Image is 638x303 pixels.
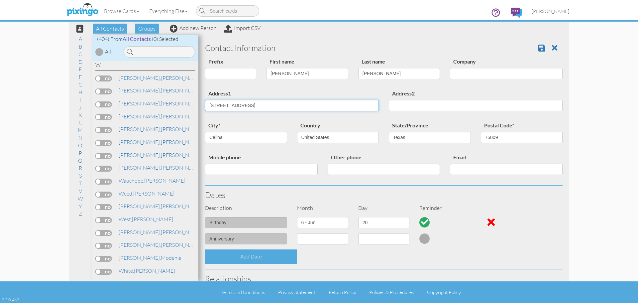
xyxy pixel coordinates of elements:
[99,3,144,19] a: Browse Cards
[75,164,85,172] a: R
[118,267,176,275] a: [PERSON_NAME]
[527,3,574,20] a: [PERSON_NAME]
[205,121,224,130] label: city*
[118,99,203,107] a: [PERSON_NAME]
[369,289,414,295] a: Policies & Procedures
[450,153,469,162] label: Email
[118,228,203,236] a: [PERSON_NAME]
[427,289,461,295] a: Copyright Policy
[119,254,161,261] span: [PERSON_NAME],
[170,25,217,31] a: Add new Person
[532,8,569,14] span: [PERSON_NAME]
[75,202,85,210] a: Y
[75,157,86,165] a: Q
[278,289,315,295] a: Privacy Statement
[481,121,517,130] label: Postal Code*
[95,61,195,71] div: W
[196,5,259,17] input: Search cards
[328,153,365,162] label: Other phone
[118,215,174,223] a: [PERSON_NAME]
[76,96,84,104] a: I
[292,204,353,212] div: Month
[119,126,161,132] span: [PERSON_NAME],
[118,125,203,133] a: [PERSON_NAME]
[135,24,159,34] span: Groups
[353,204,414,212] div: Day
[205,153,244,162] label: Mobile phone
[118,74,203,82] a: [PERSON_NAME]
[65,2,100,18] img: pixingo logo
[75,50,85,58] a: C
[119,75,161,81] span: [PERSON_NAME],
[76,118,85,126] a: L
[105,48,111,56] div: All
[205,89,234,98] label: Address1
[75,187,85,195] a: V
[2,297,19,303] div: 2.2.0-463
[224,25,261,31] a: Import CSV
[123,36,151,42] span: All Contacts
[389,89,418,98] label: Address2
[75,149,85,157] a: P
[92,35,198,43] div: (404) From
[358,57,388,66] label: Last name
[205,191,563,199] h3: Dates
[118,177,186,185] a: [PERSON_NAME]
[75,111,85,119] a: K
[75,88,86,96] a: H
[118,254,182,262] a: Modenia
[511,8,522,18] img: comments.svg
[118,202,203,210] a: [PERSON_NAME]
[75,58,86,66] a: D
[389,121,432,130] label: State/Province
[75,179,85,187] a: T
[119,139,161,145] span: [PERSON_NAME],
[76,103,85,111] a: J
[119,177,144,184] span: Wauchope,
[75,141,86,149] a: O
[119,241,161,248] span: [PERSON_NAME],
[76,172,85,180] a: S
[200,204,292,212] div: Description
[118,151,203,159] a: [PERSON_NAME]
[75,65,85,73] a: E
[152,36,178,42] span: (0) Selected
[118,138,203,146] a: [PERSON_NAME]
[118,164,203,172] a: [PERSON_NAME]
[74,195,86,203] a: W
[119,229,161,235] span: [PERSON_NAME],
[118,86,203,94] a: [PERSON_NAME]
[93,24,127,34] span: All Contacts
[119,203,161,210] span: [PERSON_NAME],
[119,87,161,94] span: [PERSON_NAME],
[119,100,161,107] span: [PERSON_NAME],
[75,134,86,142] a: N
[119,113,161,120] span: [PERSON_NAME],
[119,164,161,171] span: [PERSON_NAME],
[75,210,85,218] a: Z
[118,190,175,198] a: [PERSON_NAME]
[144,3,193,19] a: Everything Else
[266,57,298,66] label: First name
[74,126,86,134] a: M
[414,204,476,212] div: Reminder
[119,267,134,274] span: White,
[119,152,161,158] span: [PERSON_NAME],
[75,80,86,88] a: G
[75,35,85,43] a: A
[118,112,203,120] a: [PERSON_NAME]
[75,43,85,51] a: B
[119,216,132,223] span: West,
[205,44,563,52] h3: Contact Information
[118,241,203,249] a: [PERSON_NAME]
[119,280,134,287] span: White,
[297,121,324,130] label: Country
[205,274,563,283] h3: Relationships
[205,249,297,264] div: Add Date
[329,289,356,295] a: Return Policy
[450,57,479,66] label: Company
[119,190,133,197] span: Weed,
[75,73,85,81] a: F
[221,289,265,295] a: Terms and Conditions
[205,57,227,66] label: Prefix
